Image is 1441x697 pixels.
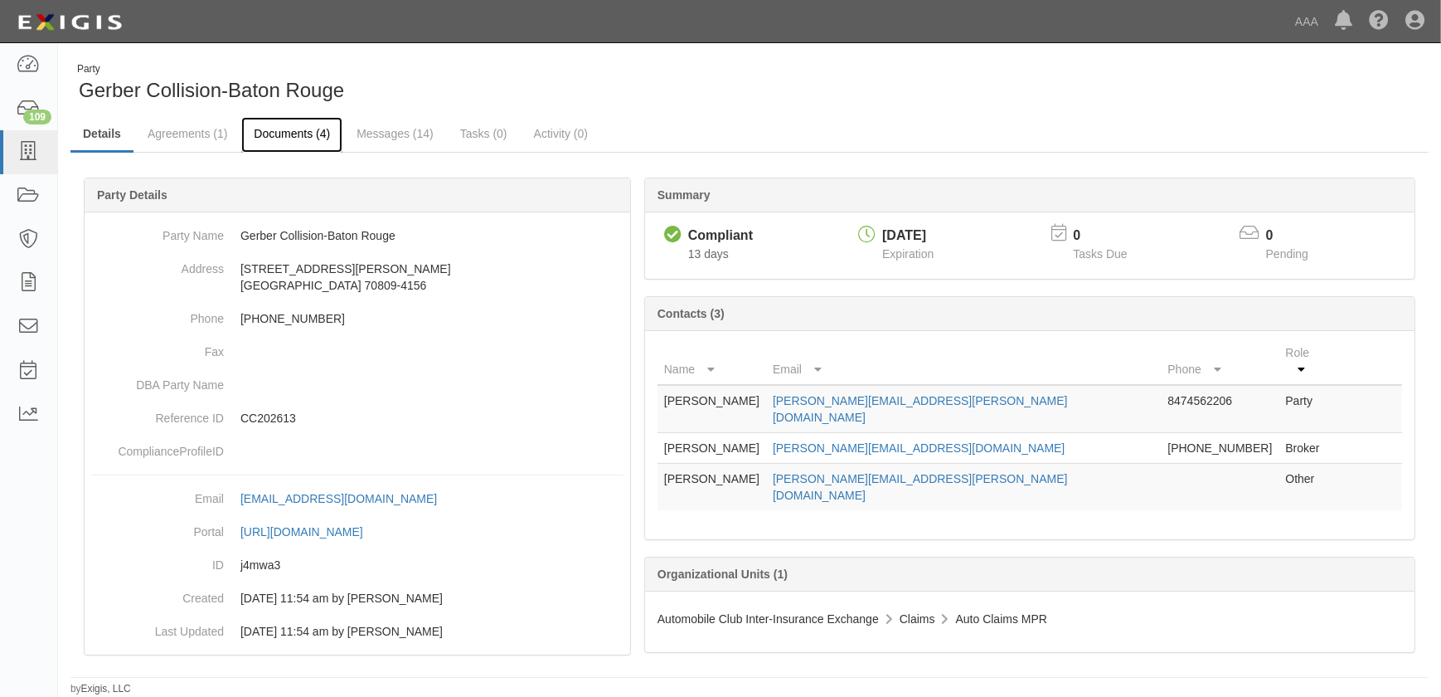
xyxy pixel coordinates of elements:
b: Summary [657,188,711,202]
th: Email [766,338,1161,385]
p: 0 [1266,227,1329,246]
td: [PERSON_NAME] [657,385,766,433]
span: Since 09/02/2025 [688,247,729,261]
b: Contacts (3) [657,307,725,320]
a: Documents (4) [241,117,342,153]
dt: ComplianceProfileID [91,435,224,460]
b: Organizational Units (1) [657,568,788,581]
span: Automobile Club Inter-Insurance Exchange [657,612,879,626]
span: Auto Claims MPR [956,612,1047,626]
dd: [PHONE_NUMBER] [91,302,623,335]
dt: Reference ID [91,402,224,426]
a: Activity (0) [522,117,600,150]
dd: j4mwa3 [91,548,623,582]
span: Claims [900,612,935,626]
span: Pending [1266,247,1308,261]
th: Role [1278,338,1336,385]
dd: Gerber Collision-Baton Rouge [91,219,623,252]
dt: Party Name [91,219,224,244]
span: Expiration [882,247,934,261]
a: Exigis, LLC [81,683,131,695]
dd: 05/18/2023 11:54 am by Benjamin Tully [91,582,623,615]
p: 0 [1073,227,1147,246]
a: Tasks (0) [448,117,520,150]
a: Messages (14) [344,117,446,150]
dt: Phone [91,302,224,327]
p: CC202613 [240,410,623,426]
a: [PERSON_NAME][EMAIL_ADDRESS][DOMAIN_NAME] [773,441,1065,455]
div: Compliant [688,227,753,246]
th: Name [657,338,766,385]
a: [EMAIL_ADDRESS][DOMAIN_NAME] [240,492,455,505]
td: [PHONE_NUMBER] [1161,433,1278,464]
td: Broker [1278,433,1336,464]
div: [EMAIL_ADDRESS][DOMAIN_NAME] [240,490,437,507]
div: Party [77,62,344,76]
dt: Address [91,252,224,277]
img: logo-5460c22ac91f19d4615b14bd174203de0afe785f0fc80cf4dbbc73dc1793850b.png [12,7,127,37]
td: [PERSON_NAME] [657,433,766,464]
a: Agreements (1) [135,117,240,150]
a: [PERSON_NAME][EMAIL_ADDRESS][PERSON_NAME][DOMAIN_NAME] [773,394,1068,424]
td: Party [1278,385,1336,433]
i: Compliant [664,227,682,244]
th: Phone [1161,338,1278,385]
a: AAA [1287,5,1327,38]
div: 109 [23,110,51,124]
td: [PERSON_NAME] [657,464,766,511]
a: [PERSON_NAME][EMAIL_ADDRESS][PERSON_NAME][DOMAIN_NAME] [773,472,1068,502]
td: 8474562206 [1161,385,1278,433]
dt: Portal [91,515,224,540]
dt: Email [91,482,224,507]
div: [DATE] [882,227,934,246]
b: Party Details [97,188,167,202]
span: Tasks Due [1073,247,1127,261]
span: Gerber Collision-Baton Rouge [79,79,344,101]
dt: ID [91,548,224,573]
dt: DBA Party Name [91,368,224,393]
dt: Fax [91,335,224,360]
i: Help Center - Complianz [1369,12,1389,32]
div: Gerber Collision-Baton Rouge [70,62,737,105]
td: Other [1278,464,1336,511]
dd: 05/18/2023 11:54 am by Benjamin Tully [91,615,623,648]
dt: Created [91,582,224,607]
small: by [70,682,131,696]
dt: Last Updated [91,615,224,640]
dd: [STREET_ADDRESS][PERSON_NAME] [GEOGRAPHIC_DATA] 70809-4156 [91,252,623,302]
a: [URL][DOMAIN_NAME] [240,525,381,539]
a: Details [70,117,133,153]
